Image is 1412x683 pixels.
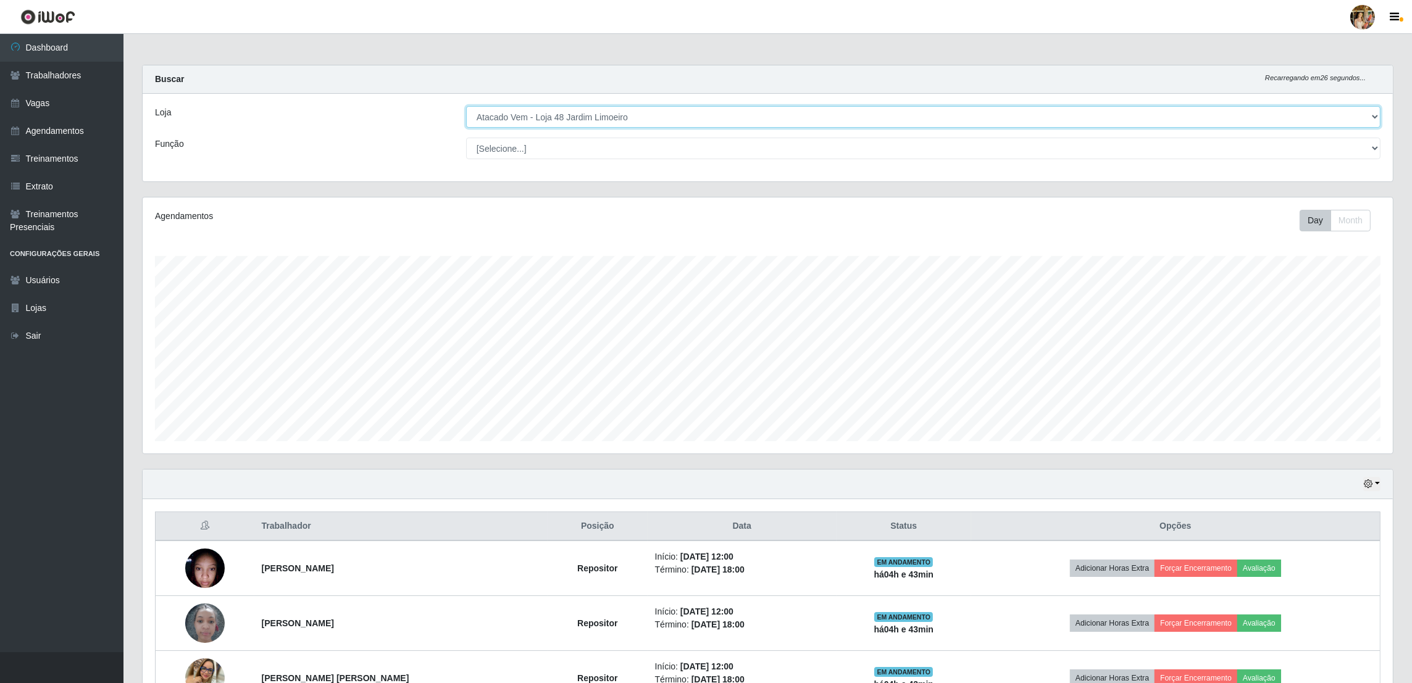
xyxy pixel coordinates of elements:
[262,618,334,628] strong: [PERSON_NAME]
[185,597,225,649] img: 1754258368800.jpeg
[648,512,837,541] th: Data
[691,565,745,574] time: [DATE] 18:00
[1070,560,1155,577] button: Adicionar Horas Extra
[1070,615,1155,632] button: Adicionar Horas Extra
[971,512,1381,541] th: Opções
[874,667,933,677] span: EM ANDAMENTO
[691,619,745,629] time: [DATE] 18:00
[874,624,934,634] strong: há 04 h e 43 min
[548,512,648,541] th: Posição
[655,618,829,631] li: Término:
[1155,615,1237,632] button: Forçar Encerramento
[655,660,829,673] li: Início:
[1300,210,1381,231] div: Toolbar with button groups
[1237,560,1281,577] button: Avaliação
[1300,210,1331,231] button: Day
[254,512,548,541] th: Trabalhador
[680,661,733,671] time: [DATE] 12:00
[155,138,184,151] label: Função
[874,612,933,622] span: EM ANDAMENTO
[577,618,617,628] strong: Repositor
[874,557,933,567] span: EM ANDAMENTO
[155,210,655,223] div: Agendamentos
[1155,560,1237,577] button: Forçar Encerramento
[874,569,934,579] strong: há 04 h e 43 min
[262,673,409,683] strong: [PERSON_NAME] [PERSON_NAME]
[577,673,617,683] strong: Repositor
[655,563,829,576] li: Término:
[1265,74,1366,81] i: Recarregando em 26 segundos...
[155,74,184,84] strong: Buscar
[1331,210,1371,231] button: Month
[155,106,171,119] label: Loja
[20,9,75,25] img: CoreUI Logo
[680,552,733,561] time: [DATE] 12:00
[577,563,617,573] strong: Repositor
[655,550,829,563] li: Início:
[262,563,334,573] strong: [PERSON_NAME]
[1237,615,1281,632] button: Avaliação
[1300,210,1371,231] div: First group
[655,605,829,618] li: Início:
[837,512,971,541] th: Status
[680,606,733,616] time: [DATE] 12:00
[185,542,225,594] img: 1753224440001.jpeg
